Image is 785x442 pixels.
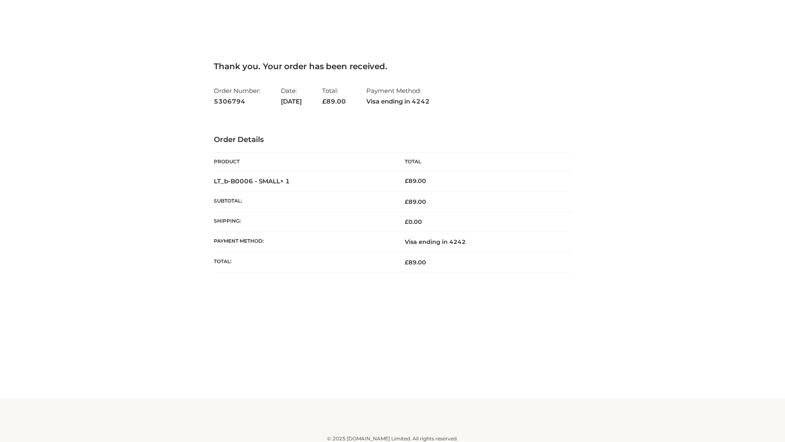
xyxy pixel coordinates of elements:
span: £ [405,177,408,185]
strong: [DATE] [281,96,302,107]
th: Product [214,153,392,171]
bdi: 0.00 [405,218,422,226]
td: Visa ending in 4242 [392,232,571,252]
li: Payment Method: [366,83,430,108]
h3: Order Details [214,135,571,144]
th: Payment method: [214,232,392,252]
span: £ [405,259,408,266]
strong: Visa ending in 4242 [366,96,430,107]
th: Subtotal: [214,192,392,212]
span: 89.00 [405,198,426,205]
span: 89.00 [405,259,426,266]
h3: Thank you. Your order has been received. [214,61,571,71]
bdi: 89.00 [405,177,426,185]
li: Total: [322,83,346,108]
th: Shipping: [214,212,392,232]
strong: LT_b-B0006 - SMALL [214,177,290,185]
li: Date: [281,83,302,108]
span: £ [405,198,408,205]
strong: × 1 [280,177,290,185]
th: Total: [214,252,392,272]
th: Total [392,153,571,171]
span: 89.00 [322,97,346,105]
li: Order Number: [214,83,260,108]
span: £ [405,218,408,226]
strong: 5306794 [214,96,260,107]
span: £ [322,97,326,105]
